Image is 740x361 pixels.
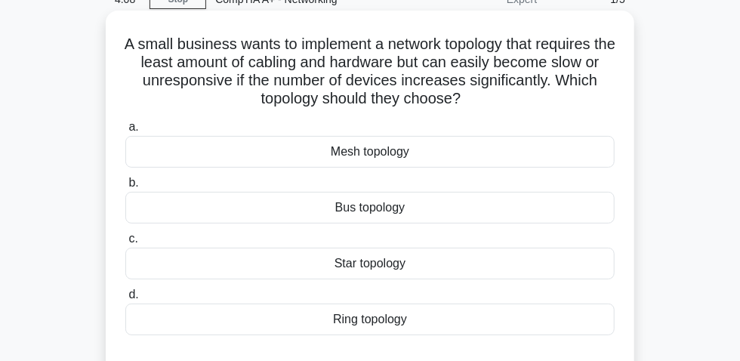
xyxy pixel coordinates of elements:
span: b. [128,176,138,189]
div: Mesh topology [125,136,615,168]
span: a. [128,120,138,133]
h5: A small business wants to implement a network topology that requires the least amount of cabling ... [124,35,616,109]
span: c. [128,232,137,245]
span: d. [128,288,138,301]
div: Star topology [125,248,615,279]
div: Bus topology [125,192,615,224]
div: Ring topology [125,304,615,335]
